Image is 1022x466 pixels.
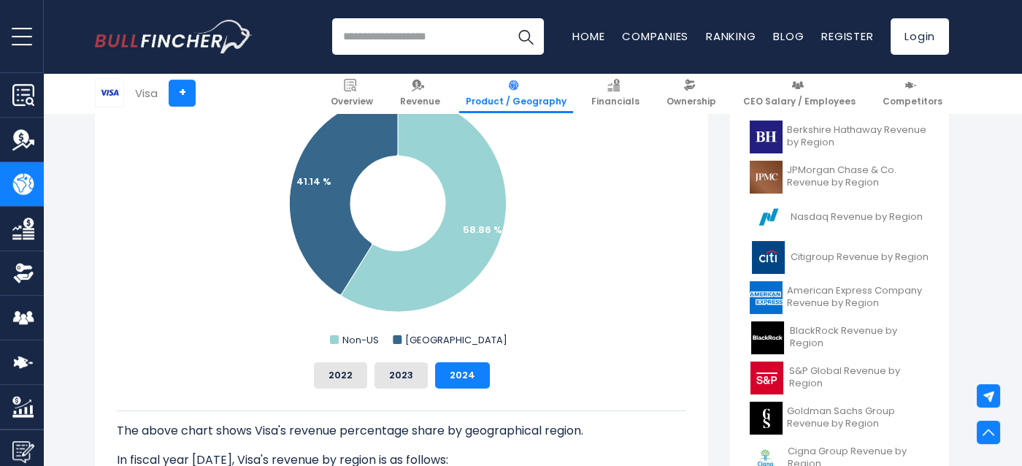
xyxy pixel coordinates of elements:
[117,58,686,351] svg: Visa's Revenue Share by Region
[791,211,923,224] span: Nasdaq Revenue by Region
[169,80,196,107] a: +
[374,362,428,389] button: 2023
[572,28,604,44] a: Home
[741,358,938,398] a: S&P Global Revenue by Region
[741,278,938,318] a: American Express Company Revenue by Region
[743,96,856,107] span: CEO Salary / Employees
[666,96,716,107] span: Ownership
[787,285,929,310] span: American Express Company Revenue by Region
[95,20,252,53] a: Go to homepage
[790,325,929,350] span: BlackRock Revenue by Region
[741,237,938,278] a: Citigroup Revenue by Region
[750,161,783,194] img: JPM logo
[750,121,783,153] img: BRK-B logo
[750,201,786,234] img: NDAQ logo
[787,164,929,189] span: JPMorgan Chase & Co. Revenue by Region
[622,28,688,44] a: Companies
[706,28,756,44] a: Ranking
[507,18,544,55] button: Search
[585,73,646,113] a: Financials
[750,281,783,314] img: AXP logo
[791,251,929,264] span: Citigroup Revenue by Region
[135,85,158,102] div: Visa
[876,73,949,113] a: Competitors
[750,241,786,274] img: C logo
[12,262,34,284] img: Ownership
[787,405,929,430] span: Goldman Sachs Group Revenue by Region
[750,402,783,435] img: GS logo
[741,157,938,197] a: JPMorgan Chase & Co. Revenue by Region
[400,96,440,107] span: Revenue
[591,96,639,107] span: Financials
[405,333,507,347] text: [GEOGRAPHIC_DATA]
[660,73,723,113] a: Ownership
[737,73,862,113] a: CEO Salary / Employees
[466,96,566,107] span: Product / Geography
[741,318,938,358] a: BlackRock Revenue by Region
[95,20,253,53] img: Bullfincher logo
[741,117,938,157] a: Berkshire Hathaway Revenue by Region
[314,362,367,389] button: 2022
[741,398,938,438] a: Goldman Sachs Group Revenue by Region
[117,422,686,440] p: The above chart shows Visa's revenue percentage share by geographical region.
[96,79,123,107] img: V logo
[750,362,785,394] img: SPGI logo
[463,223,502,237] text: 58.86 %
[324,73,380,113] a: Overview
[750,321,785,354] img: BLK logo
[435,362,490,389] button: 2024
[789,365,929,390] span: S&P Global Revenue by Region
[393,73,447,113] a: Revenue
[296,175,331,188] text: 41.14 %
[331,96,373,107] span: Overview
[342,333,379,347] text: Non-US
[821,28,873,44] a: Register
[773,28,804,44] a: Blog
[891,18,949,55] a: Login
[459,73,573,113] a: Product / Geography
[883,96,942,107] span: Competitors
[741,197,938,237] a: Nasdaq Revenue by Region
[787,124,929,149] span: Berkshire Hathaway Revenue by Region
